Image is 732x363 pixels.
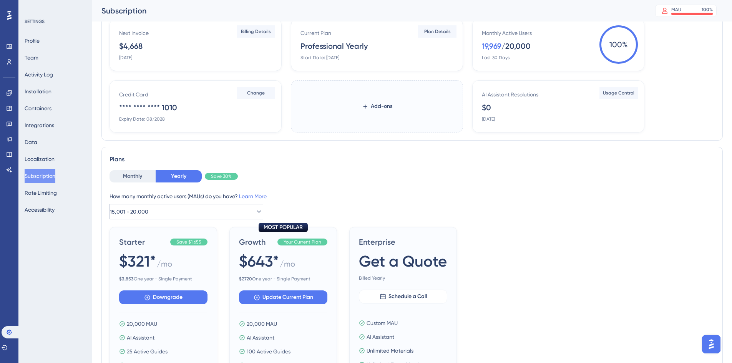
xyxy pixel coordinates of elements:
[25,68,53,81] button: Activity Log
[25,85,51,98] button: Installation
[156,170,202,182] button: Yearly
[700,333,723,356] iframe: UserGuiding AI Assistant Launcher
[25,101,51,115] button: Containers
[241,28,271,35] span: Billing Details
[25,118,54,132] button: Integrations
[247,333,274,342] span: AI Assistant
[482,55,510,61] div: Last 30 Days
[359,275,447,281] span: Billed Yearly
[359,250,447,272] span: Get a Quote
[300,55,339,61] div: Start Date: [DATE]
[247,90,265,96] span: Change
[280,259,295,273] span: / mo
[119,237,167,247] span: Starter
[25,18,87,25] div: SETTINGS
[284,239,321,245] span: Your Current Plan
[603,90,634,96] span: Usage Control
[371,102,392,111] span: Add-ons
[300,28,331,38] div: Current Plan
[237,25,275,38] button: Billing Details
[25,34,40,48] button: Profile
[127,347,168,356] span: 25 Active Guides
[119,41,143,51] div: $4,668
[110,207,148,216] span: 15,001 - 20,000
[239,290,327,304] button: Update Current Plan
[119,90,148,99] div: Credit Card
[239,250,279,272] span: $643*
[25,186,57,200] button: Rate Limiting
[25,135,37,149] button: Data
[157,259,172,273] span: / mo
[119,276,134,282] b: $ 3,853
[367,318,398,328] span: Custom MAU
[119,276,207,282] span: One year - Single Payment
[482,102,491,113] div: $0
[367,332,394,341] span: AI Assistant
[119,290,207,304] button: Downgrade
[237,87,275,99] button: Change
[501,41,531,51] div: / 20,000
[482,28,532,38] div: Monthly Active Users
[259,223,308,232] div: MOST POPULAR
[110,204,263,219] button: 15,001 - 20,000
[350,99,405,113] button: Add-ons
[388,292,427,301] span: Schedule a Call
[702,7,713,13] div: 100 %
[300,41,368,51] div: Professional Yearly
[418,25,456,38] button: Plan Details
[262,293,313,302] span: Update Current Plan
[671,7,681,13] div: MAU
[110,170,156,182] button: Monthly
[424,28,451,35] span: Plan Details
[239,276,252,282] b: $ 7,720
[247,347,290,356] span: 100 Active Guides
[239,193,267,199] a: Learn More
[239,237,274,247] span: Growth
[599,25,638,64] span: 100 %
[367,346,413,355] span: Unlimited Materials
[119,28,149,38] div: Next Invoice
[482,90,538,99] div: AI Assistant Resolutions
[359,290,447,303] button: Schedule a Call
[110,192,715,201] div: How many monthly active users (MAUs) do you have?
[247,319,277,328] span: 20,000 MAU
[211,173,232,179] span: Save 30%
[25,152,55,166] button: Localization
[127,319,157,328] span: 20,000 MAU
[119,116,165,122] div: Expiry Date: 08/2028
[127,333,154,342] span: AI Assistant
[101,5,636,16] div: Subscription
[25,169,55,183] button: Subscription
[176,239,201,245] span: Save $1,655
[119,55,132,61] div: [DATE]
[110,155,715,164] div: Plans
[119,250,156,272] span: $321*
[239,276,327,282] span: One year - Single Payment
[25,203,55,217] button: Accessibility
[25,51,38,65] button: Team
[482,41,501,51] div: 19,969
[599,87,638,99] button: Usage Control
[153,293,183,302] span: Downgrade
[359,237,447,247] span: Enterprise
[482,116,495,122] div: [DATE]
